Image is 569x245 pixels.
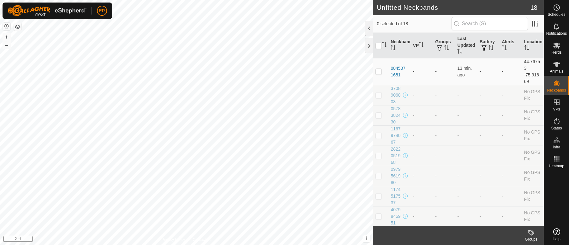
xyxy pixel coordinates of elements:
[433,105,455,125] td: -
[413,69,415,74] app-display-virtual-paddock-transition: -
[524,46,529,51] p-sorticon: Activate to sort
[499,186,521,206] td: -
[444,46,449,51] p-sorticon: Activate to sort
[391,126,401,146] div: 1167974067
[551,51,561,54] span: Herds
[499,146,521,166] td: -
[548,13,565,16] span: Schedules
[522,58,544,85] td: 44.76753, -75.91869
[382,43,387,48] p-sorticon: Activate to sort
[457,113,459,118] span: -
[457,50,462,55] p-sorticon: Activate to sort
[413,113,415,118] app-display-virtual-paddock-transition: -
[391,46,396,51] p-sorticon: Activate to sort
[162,237,185,242] a: Privacy Policy
[457,214,459,219] span: -
[477,206,499,226] td: -
[553,145,560,149] span: Infra
[14,23,21,31] button: Map Layers
[522,146,544,166] td: No GPS Fix
[457,153,459,158] span: -
[433,33,455,58] th: Groups
[433,186,455,206] td: -
[499,33,521,58] th: Alerts
[433,58,455,85] td: -
[522,33,544,58] th: Location
[457,66,472,77] span: Aug 19, 2025, 6:20 PM
[530,3,537,12] span: 18
[518,236,544,242] div: Groups
[3,41,10,49] button: –
[499,206,521,226] td: -
[3,23,10,30] button: Reset Map
[99,8,105,14] span: ER
[413,194,415,199] app-display-virtual-paddock-transition: -
[413,214,415,219] app-display-virtual-paddock-transition: -
[502,46,507,51] p-sorticon: Activate to sort
[549,164,564,168] span: Heatmap
[433,146,455,166] td: -
[522,206,544,226] td: No GPS Fix
[457,194,459,199] span: -
[391,186,401,206] div: 1174517537
[477,58,499,85] td: -
[193,237,211,242] a: Contact Us
[499,105,521,125] td: -
[391,166,401,186] div: 0979561980
[452,17,528,30] input: Search (S)
[391,105,401,125] div: 0578382430
[413,153,415,158] app-display-virtual-paddock-transition: -
[457,173,459,178] span: -
[388,33,410,58] th: Neckband
[419,43,424,48] p-sorticon: Activate to sort
[413,93,415,98] app-display-virtual-paddock-transition: -
[551,126,562,130] span: Status
[550,69,563,73] span: Animals
[433,125,455,146] td: -
[499,58,521,85] td: -
[488,46,494,51] p-sorticon: Activate to sort
[499,125,521,146] td: -
[553,107,560,111] span: VPs
[522,85,544,105] td: No GPS Fix
[391,206,401,226] div: 4079846951
[477,186,499,206] td: -
[553,237,560,241] span: Help
[433,85,455,105] td: -
[544,226,569,243] a: Help
[477,33,499,58] th: Battery
[391,146,401,166] div: 2822051968
[391,85,401,105] div: 3708906803
[522,105,544,125] td: No GPS Fix
[499,85,521,105] td: -
[477,85,499,105] td: -
[366,236,367,241] span: i
[457,133,459,138] span: -
[522,166,544,186] td: No GPS Fix
[499,166,521,186] td: -
[410,33,433,58] th: VP
[433,166,455,186] td: -
[8,5,87,16] img: Gallagher Logo
[546,32,567,35] span: Notifications
[377,21,451,27] span: 0 selected of 18
[522,186,544,206] td: No GPS Fix
[547,88,566,92] span: Neckbands
[477,166,499,186] td: -
[363,235,370,242] button: i
[477,105,499,125] td: -
[413,173,415,178] app-display-virtual-paddock-transition: -
[477,146,499,166] td: -
[391,65,408,78] div: 0845071681
[457,93,459,98] span: -
[377,4,530,11] h2: Unfitted Neckbands
[455,33,477,58] th: Last Updated
[433,206,455,226] td: -
[477,125,499,146] td: -
[413,133,415,138] app-display-virtual-paddock-transition: -
[3,33,10,41] button: +
[522,125,544,146] td: No GPS Fix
